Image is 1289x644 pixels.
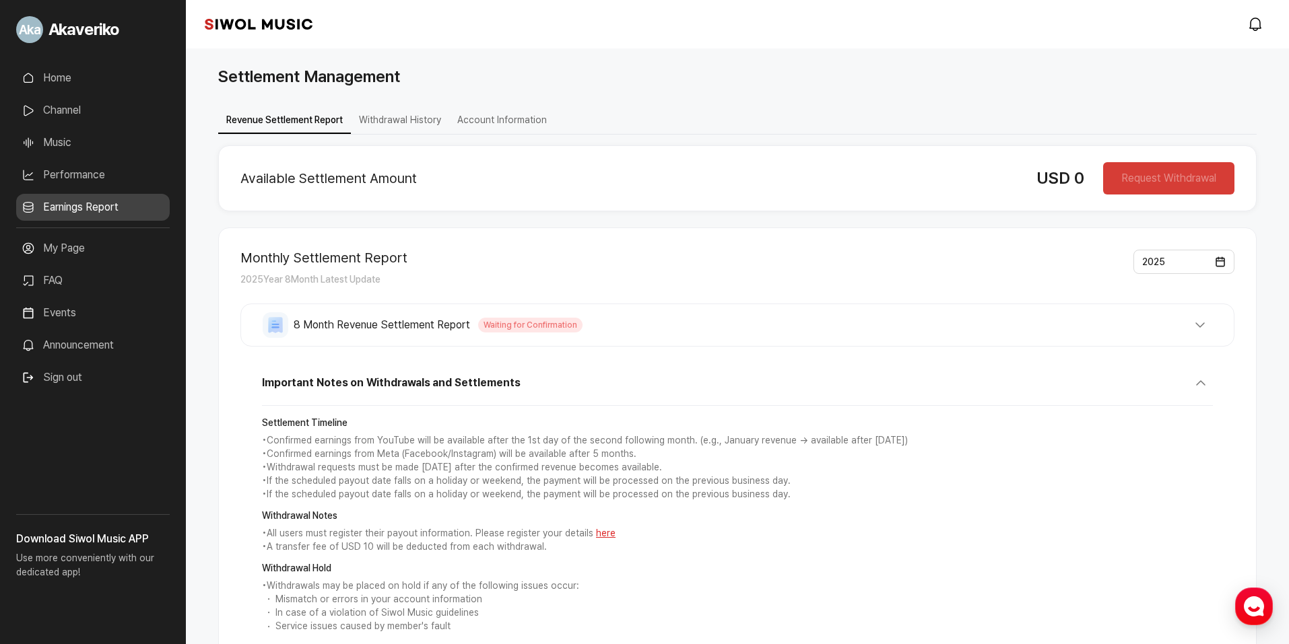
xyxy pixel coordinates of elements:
[262,461,1213,474] p: • Withdrawal requests must be made [DATE] after the confirmed revenue becomes available.
[262,434,1213,448] p: • Confirmed earnings from YouTube will be available after the 1st day of the second following mon...
[262,375,520,391] span: Important Notes on Withdrawals and Settlements
[16,332,170,359] a: Announcement
[240,170,1015,186] h2: Available Settlement Amount
[112,448,152,458] span: Messages
[16,65,170,92] a: Home
[16,364,88,391] button: Sign out
[262,448,1213,461] p: • Confirmed earnings from Meta (Facebook/Instagram) will be available after 5 months.
[262,562,1213,575] strong: Withdrawal Hold
[16,194,170,221] a: Earnings Report
[478,318,583,332] span: Waiting for Confirmation
[16,129,170,156] a: Music
[262,527,1213,540] p: • All users must register their payout information. Please register your details
[16,299,170,326] a: Events
[89,427,174,460] a: Messages
[449,113,555,126] a: Account Information
[262,620,1213,633] li: Service issues caused by member's fault
[262,579,1213,593] p: • Withdrawals may be placed on hold if any of the following issues occur:
[351,113,449,126] a: Withdrawal History
[262,509,1213,523] strong: Withdrawal Notes
[263,312,1212,338] button: 8 Month Revenue Settlement Report Waiting for Confirmation
[449,108,555,134] button: Account Information
[294,317,470,333] span: 8 Month Revenue Settlement Report
[199,447,232,458] span: Settings
[1142,256,1165,267] span: 2025
[240,274,381,285] span: 2025 Year 8 Month Latest Update
[16,11,170,48] a: Go to My Profile
[1243,11,1270,38] a: modal.notifications
[16,235,170,262] a: My Page
[16,97,170,124] a: Channel
[1036,168,1084,188] span: USD 0
[218,113,351,126] a: Revenue Settlement Report
[16,267,170,294] a: FAQ
[1133,250,1234,274] button: 2025
[218,65,400,89] h1: Settlement Management
[262,417,1213,430] strong: Settlement Timeline
[34,447,58,458] span: Home
[262,540,1213,554] p: • A transfer fee of USD 10 will be deducted from each withdrawal.
[16,547,170,590] p: Use more conveniently with our dedicated app!
[262,606,1213,620] li: In case of a violation of Siwol Music guidelines
[262,371,1213,406] button: Important Notes on Withdrawals and Settlements
[16,531,170,547] h3: Download Siwol Music APP
[596,528,616,538] a: here
[218,108,351,134] button: Revenue Settlement Report
[262,474,1213,488] p: • If the scheduled payout date falls on a holiday or weekend, the payment will be processed on th...
[262,488,1213,501] p: • If the scheduled payout date falls on a holiday or weekend, the payment will be processed on th...
[240,250,407,266] h2: Monthly Settlement Report
[262,593,1213,606] li: Mismatch or errors in your account information
[4,427,89,460] a: Home
[48,17,119,42] span: Akaveriko
[351,108,449,134] button: Withdrawal History
[16,162,170,188] a: Performance
[174,427,259,460] a: Settings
